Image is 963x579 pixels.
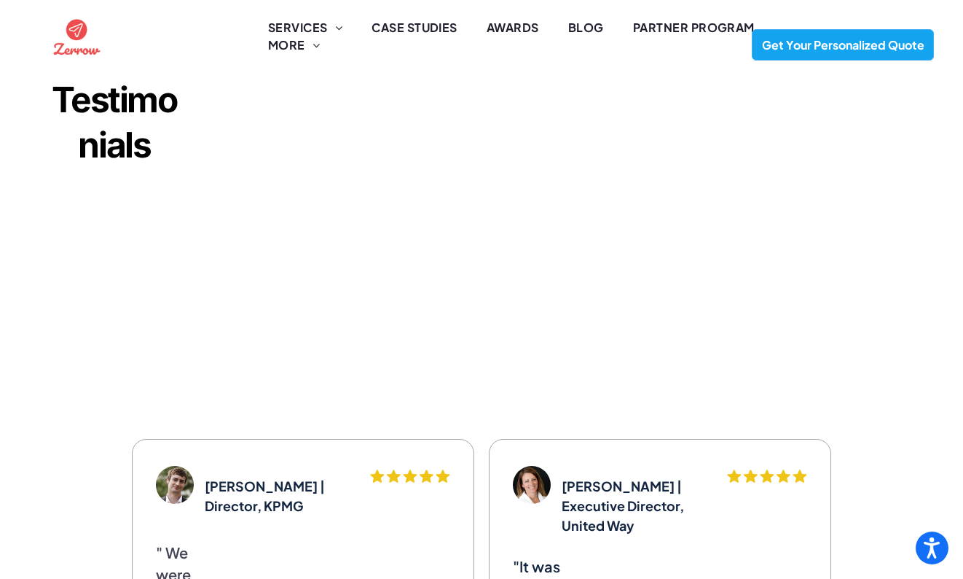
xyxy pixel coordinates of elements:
[253,19,357,36] a: SERVICES
[752,29,934,61] a: Get Your Personalized Quote
[52,33,176,166] span: Client Testimonials
[253,36,334,54] a: MORE
[757,30,929,60] span: Get Your Personalized Quote
[554,19,618,36] a: BLOG
[205,478,325,514] strong: [PERSON_NAME] | Director, KPMG
[562,478,684,534] strong: [PERSON_NAME] | Executive Director, United Way
[618,19,769,36] a: PARTNER PROGRAM
[51,11,103,63] img: the logo for zernow is a red circle with an airplane in it .
[472,19,554,36] a: AWARDS
[357,19,472,36] a: CASE STUDIES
